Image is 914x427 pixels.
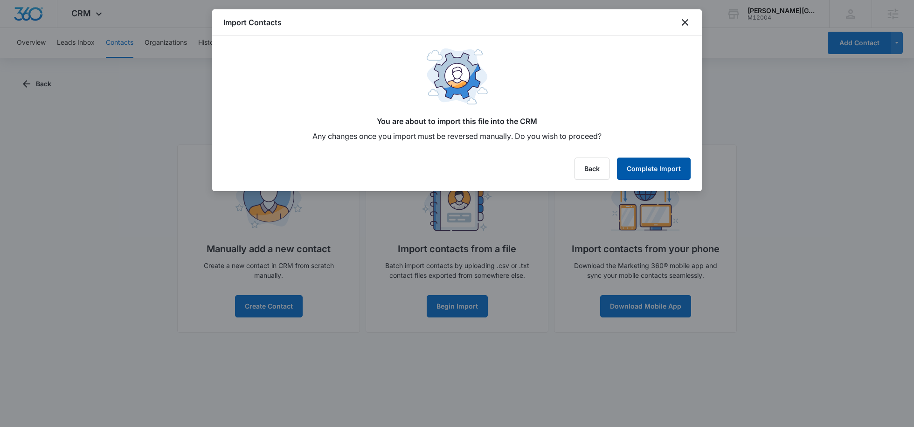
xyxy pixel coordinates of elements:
[679,17,691,28] button: close
[377,116,537,127] p: You are about to import this file into the CRM
[575,158,609,180] button: Back
[312,131,602,142] p: Any changes once you import must be reversed manually. Do you wish to proceed?
[617,158,691,180] button: Complete Import
[223,17,282,28] h1: Import Contacts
